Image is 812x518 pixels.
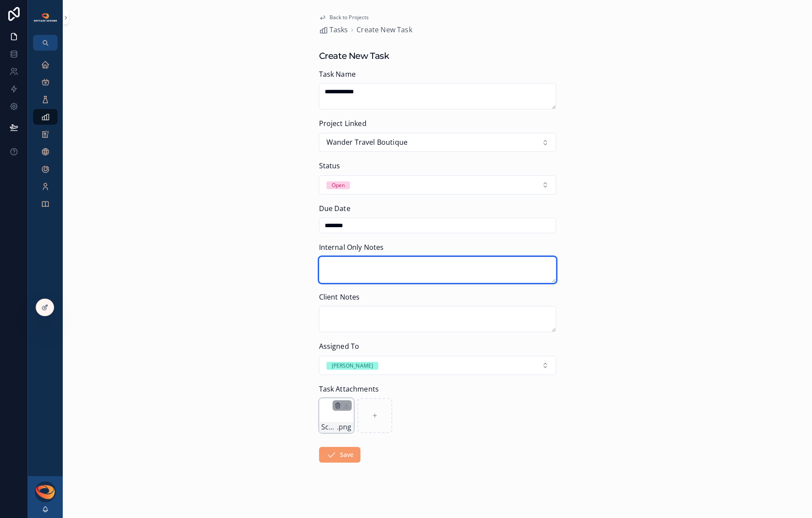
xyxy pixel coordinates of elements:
div: [PERSON_NAME] [332,362,374,370]
span: Back to Projects [330,14,369,21]
img: App logo [33,13,58,22]
span: Status [319,161,340,170]
span: Task Attachments [319,384,379,394]
span: Tasks [330,24,348,36]
span: Client Notes [319,292,360,302]
span: .png [337,422,352,433]
span: Project Linked [319,119,367,128]
a: Back to Projects [319,14,369,21]
span: Wander Travel Boutique [326,137,408,148]
div: Open [332,181,345,189]
span: Due Date [319,204,350,213]
button: Select Button [319,356,556,375]
a: Create New Task [357,24,412,36]
span: Internal Only Notes [319,242,384,252]
span: Assigned To [319,341,360,351]
span: Screenshot [DATE] 2.32.09 PM [321,422,337,433]
button: Select Button [319,133,556,152]
button: Select Button [319,175,556,194]
h1: Create New Task [319,50,389,62]
button: Save [319,447,361,463]
a: Tasks [319,24,348,36]
div: scrollable content [28,51,63,223]
span: Task Name [319,69,356,79]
